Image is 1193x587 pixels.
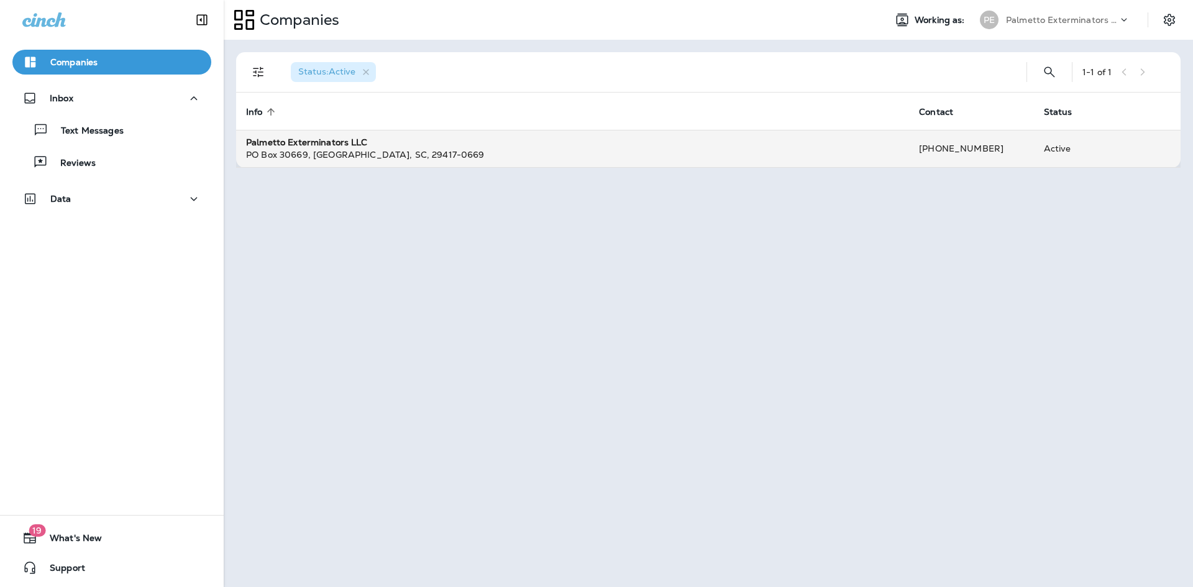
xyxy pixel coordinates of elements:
button: Data [12,186,211,211]
button: Reviews [12,149,211,175]
p: Companies [50,57,98,67]
button: Collapse Sidebar [185,7,219,32]
p: Palmetto Exterminators LLC [1006,15,1118,25]
button: Inbox [12,86,211,111]
button: Companies [12,50,211,75]
span: 19 [29,524,45,537]
span: Contact [919,106,969,117]
td: [PHONE_NUMBER] [909,130,1033,167]
button: Search Companies [1037,60,1062,84]
p: Data [50,194,71,204]
span: Status : Active [298,66,355,77]
button: Text Messages [12,117,211,143]
div: PE [980,11,999,29]
button: Filters [246,60,271,84]
span: Info [246,106,279,117]
span: What's New [37,533,102,548]
p: Inbox [50,93,73,103]
button: 19What's New [12,526,211,550]
strong: Palmetto Exterminators LLC [246,137,368,148]
span: Status [1044,106,1089,117]
span: Status [1044,107,1072,117]
p: Companies [255,11,339,29]
span: Working as: [915,15,967,25]
td: Active [1034,130,1113,167]
button: Support [12,555,211,580]
div: 1 - 1 of 1 [1082,67,1112,77]
span: Info [246,107,263,117]
div: Status:Active [291,62,376,82]
button: Settings [1158,9,1181,31]
p: Text Messages [48,125,124,137]
span: Support [37,563,85,578]
span: Contact [919,107,953,117]
div: PO Box 30669 , [GEOGRAPHIC_DATA] , SC , 29417-0669 [246,148,899,161]
p: Reviews [48,158,96,170]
